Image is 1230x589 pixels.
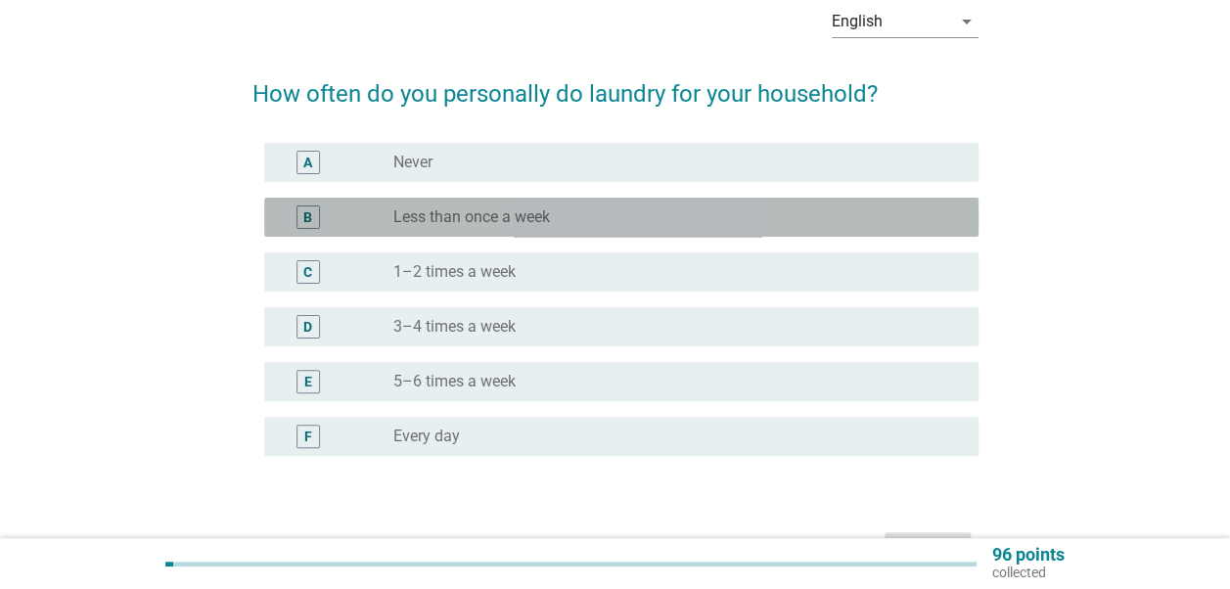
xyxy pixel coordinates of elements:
h2: How often do you personally do laundry for your household? [252,57,979,112]
p: 96 points [992,546,1065,564]
label: Never [393,153,433,172]
p: collected [992,564,1065,581]
div: English [832,13,883,30]
label: 5–6 times a week [393,372,516,391]
label: 1–2 times a week [393,262,516,282]
label: Less than once a week [393,207,550,227]
div: E [304,372,312,392]
div: C [303,262,312,283]
i: arrow_drop_down [955,10,979,33]
label: Every day [393,427,460,446]
div: F [304,427,312,447]
div: B [303,207,312,228]
label: 3–4 times a week [393,317,516,337]
div: D [303,317,312,338]
div: A [303,153,312,173]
